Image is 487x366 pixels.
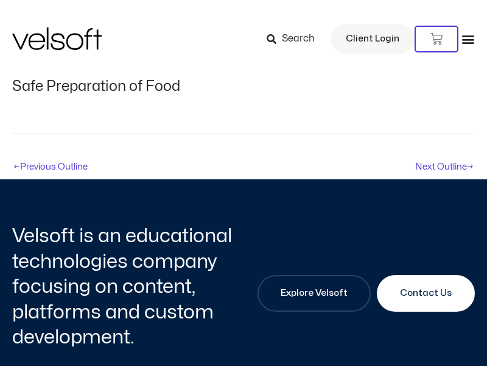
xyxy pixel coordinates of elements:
[377,275,475,312] a: Contact Us
[12,27,102,50] img: Velsoft Training Materials
[12,223,240,350] h2: Velsoft is an educational technologies company focusing on content, platforms and custom developm...
[13,157,88,178] a: ←Previous Outline
[12,134,475,179] nav: Post navigation
[346,31,399,47] span: Client Login
[400,286,452,301] span: Contact Us
[461,32,475,46] div: Menu Toggle
[331,24,415,54] a: Client Login
[281,286,348,301] span: Explore Velsoft
[282,31,315,47] span: Search
[258,275,371,312] a: Explore Velsoft
[267,29,323,49] a: Search
[12,78,475,95] h1: Safe Preparation of Food
[13,162,20,171] span: ←
[415,157,474,178] a: Next Outline→
[467,162,474,171] span: →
